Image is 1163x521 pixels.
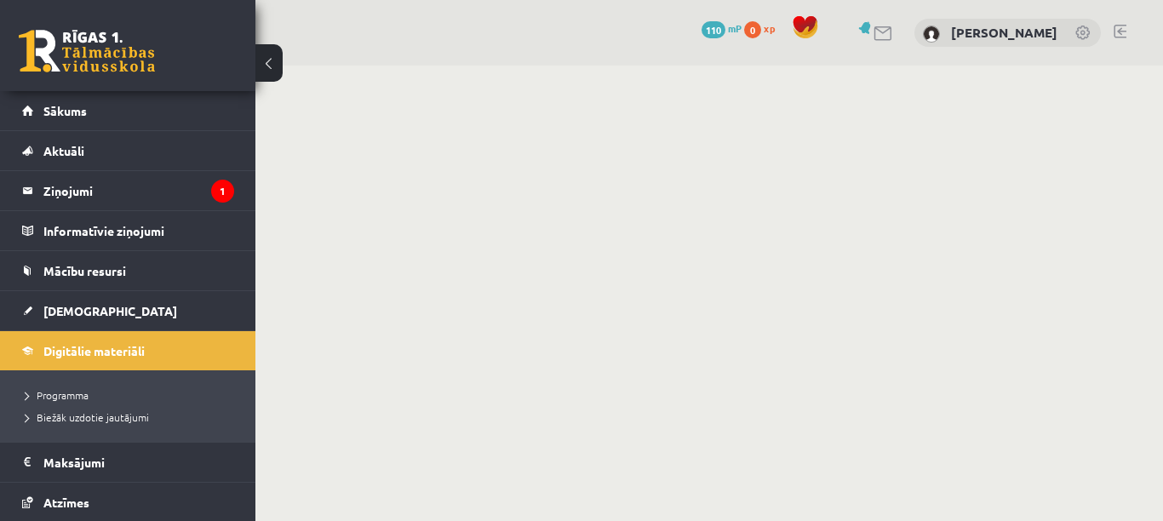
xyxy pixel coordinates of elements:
a: Sākums [22,91,234,130]
a: Programma [26,387,238,403]
legend: Maksājumi [43,443,234,482]
span: Sākums [43,103,87,118]
a: Digitālie materiāli [22,331,234,370]
a: Biežāk uzdotie jautājumi [26,409,238,425]
a: Aktuāli [22,131,234,170]
span: xp [764,21,775,35]
a: Mācību resursi [22,251,234,290]
span: [DEMOGRAPHIC_DATA] [43,303,177,318]
img: Selīna Lanka [923,26,940,43]
span: Biežāk uzdotie jautājumi [26,410,149,424]
i: 1 [211,180,234,203]
span: Atzīmes [43,495,89,510]
span: Programma [26,388,89,402]
a: [DEMOGRAPHIC_DATA] [22,291,234,330]
legend: Informatīvie ziņojumi [43,211,234,250]
a: Rīgas 1. Tālmācības vidusskola [19,30,155,72]
span: Aktuāli [43,143,84,158]
legend: Ziņojumi [43,171,234,210]
span: Mācību resursi [43,263,126,278]
a: Ziņojumi1 [22,171,234,210]
a: 110 mP [702,21,742,35]
span: mP [728,21,742,35]
a: 0 xp [744,21,783,35]
span: 0 [744,21,761,38]
span: 110 [702,21,725,38]
a: Maksājumi [22,443,234,482]
a: Informatīvie ziņojumi [22,211,234,250]
a: [PERSON_NAME] [951,24,1057,41]
span: Digitālie materiāli [43,343,145,358]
